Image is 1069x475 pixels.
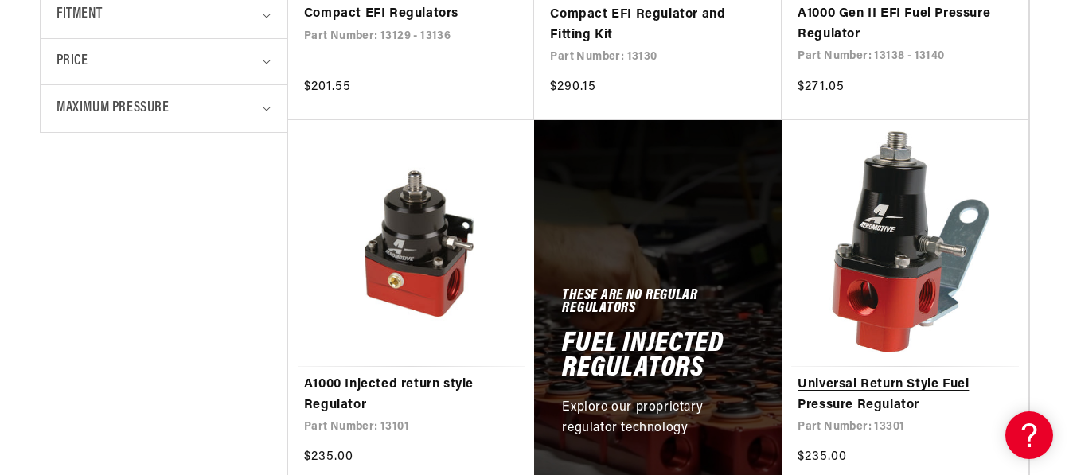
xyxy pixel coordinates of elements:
[304,4,519,25] a: Compact EFI Regulators
[57,51,88,72] span: Price
[562,290,754,316] h5: These Are No Regular Regulators
[57,97,170,120] span: Maximum Pressure
[304,375,519,415] a: A1000 Injected return style Regulator
[798,4,1012,45] a: A1000 Gen II EFI Fuel Pressure Regulator
[57,85,271,132] summary: Maximum Pressure (0 selected)
[550,5,766,45] a: Compact EFI Regulator and Fitting Kit
[562,398,754,438] p: Explore our proprietary regulator technology
[798,375,1012,415] a: Universal Return Style Fuel Pressure Regulator
[57,39,271,84] summary: Price
[57,3,102,26] span: Fitment
[562,332,754,382] h2: Fuel Injected Regulators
